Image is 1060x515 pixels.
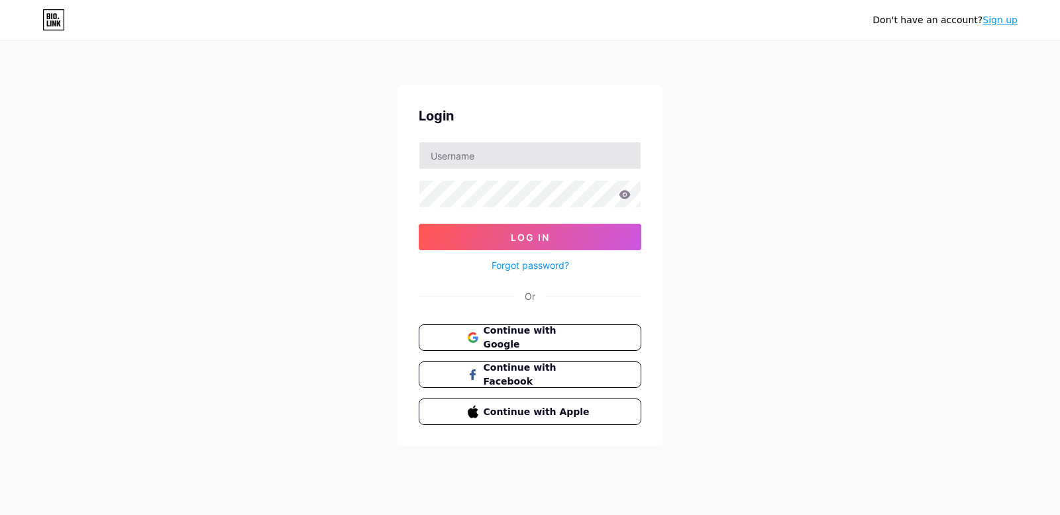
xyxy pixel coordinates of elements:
[419,324,641,351] button: Continue with Google
[492,258,569,272] a: Forgot password?
[419,398,641,425] button: Continue with Apple
[873,13,1018,27] div: Don't have an account?
[419,142,641,169] input: Username
[982,15,1018,25] a: Sign up
[484,361,593,389] span: Continue with Facebook
[484,405,593,419] span: Continue with Apple
[419,224,641,250] button: Log In
[511,232,550,243] span: Log In
[484,324,593,351] span: Continue with Google
[525,289,535,303] div: Or
[419,361,641,388] button: Continue with Facebook
[419,106,641,126] div: Login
